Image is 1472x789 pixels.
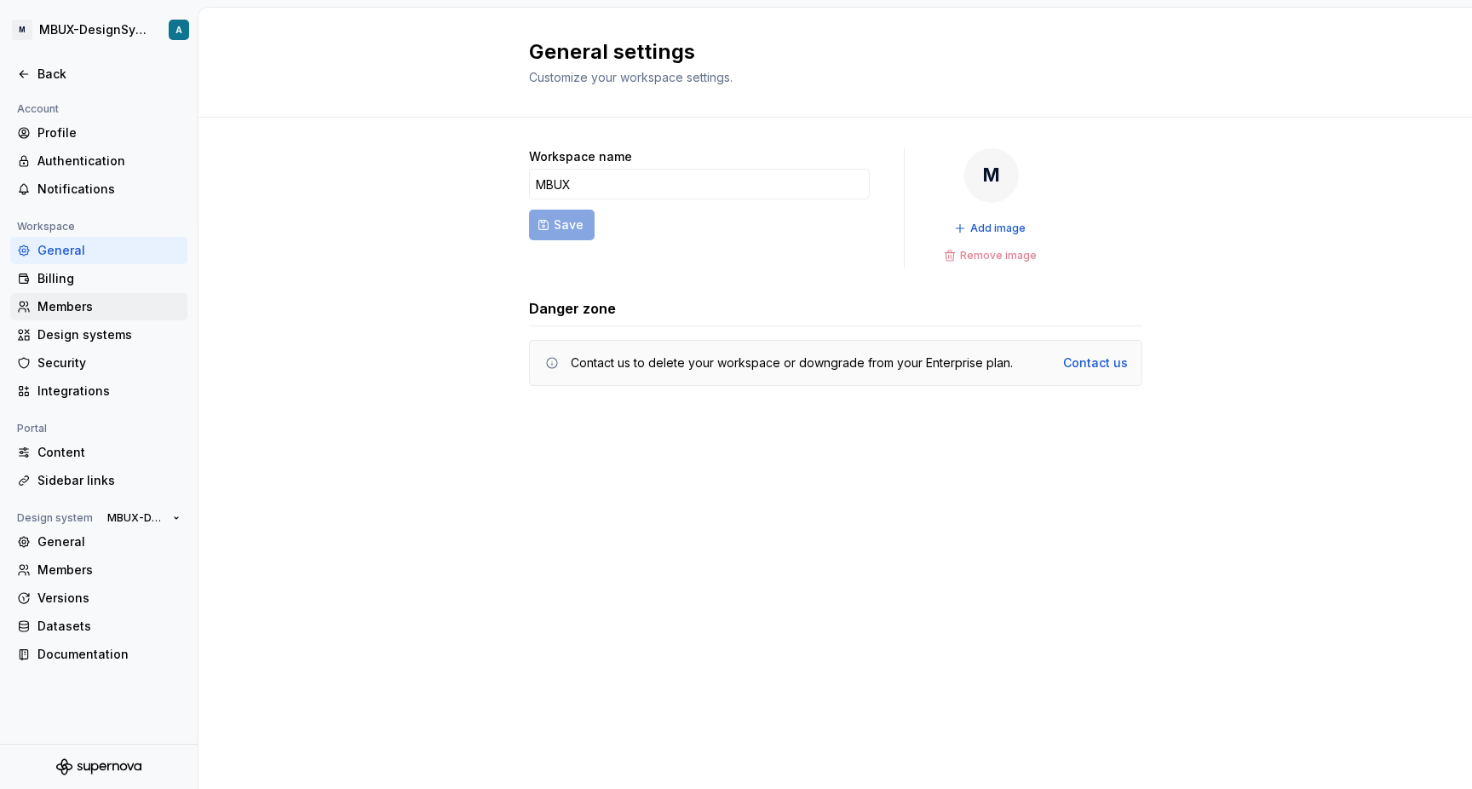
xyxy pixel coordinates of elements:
div: Contact us to delete your workspace or downgrade from your Enterprise plan. [571,354,1013,371]
div: General [37,242,181,259]
div: Back [37,66,181,83]
div: Integrations [37,383,181,400]
h3: Danger zone [529,298,616,319]
div: MBUX-DesignSystem [39,21,148,38]
div: Billing [37,270,181,287]
div: M [964,148,1019,203]
div: Members [37,562,181,579]
a: Documentation [10,641,187,668]
div: Design system [10,508,100,528]
span: Customize your workspace settings. [529,70,733,84]
div: A [175,23,182,37]
a: Security [10,349,187,377]
h2: General settings [529,38,1122,66]
span: Add image [970,222,1026,235]
div: Content [37,444,181,461]
div: General [37,533,181,550]
div: Sidebar links [37,472,181,489]
div: Design systems [37,326,181,343]
a: Authentication [10,147,187,175]
a: Sidebar links [10,467,187,494]
div: Datasets [37,618,181,635]
a: Contact us [1063,354,1128,371]
div: Notifications [37,181,181,198]
div: M [12,20,32,40]
a: Members [10,293,187,320]
span: MBUX-DesignSystem [107,511,166,525]
div: Profile [37,124,181,141]
a: General [10,237,187,264]
a: Datasets [10,613,187,640]
button: Add image [949,216,1033,240]
div: Portal [10,418,54,439]
a: Design systems [10,321,187,348]
a: Content [10,439,187,466]
a: Versions [10,585,187,612]
div: Versions [37,590,181,607]
div: Authentication [37,153,181,170]
a: Integrations [10,377,187,405]
a: General [10,528,187,556]
a: Members [10,556,187,584]
div: Workspace [10,216,82,237]
a: Notifications [10,176,187,203]
a: Profile [10,119,187,147]
a: Back [10,60,187,88]
div: Members [37,298,181,315]
a: Billing [10,265,187,292]
div: Security [37,354,181,371]
label: Workspace name [529,148,632,165]
div: Account [10,99,66,119]
button: MMBUX-DesignSystemA [3,11,194,49]
div: Documentation [37,646,181,663]
svg: Supernova Logo [56,758,141,775]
